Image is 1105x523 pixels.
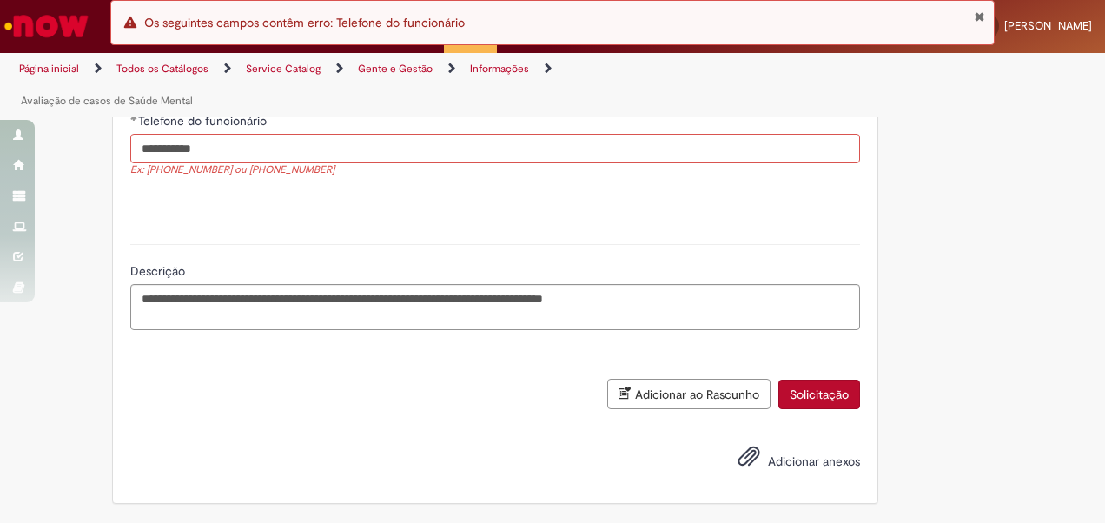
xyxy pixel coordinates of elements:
[144,15,465,30] span: Os seguintes campos contêm erro: Telefone do funcionário
[974,10,985,23] button: Fechar Notificação
[21,94,193,108] a: Avaliação de casos de Saúde Mental
[130,163,860,178] div: Ex: [PHONE_NUMBER] ou [PHONE_NUMBER]
[138,113,270,129] span: Telefone do funcionário
[13,53,724,117] ul: Trilhas de página
[733,440,764,480] button: Adicionar anexos
[768,453,860,469] span: Adicionar anexos
[2,9,91,43] img: ServiceNow
[130,284,860,330] textarea: Descrição
[130,263,189,279] span: Descrição
[470,62,529,76] a: Informações
[130,134,860,163] input: Telefone do funcionário
[358,62,433,76] a: Gente e Gestão
[1004,18,1092,33] span: [PERSON_NAME]
[19,62,79,76] a: Página inicial
[116,62,208,76] a: Todos os Catálogos
[130,114,138,121] span: Obrigatório Preenchido
[246,62,321,76] a: Service Catalog
[778,380,860,409] button: Solicitação
[607,379,771,409] button: Adicionar ao Rascunho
